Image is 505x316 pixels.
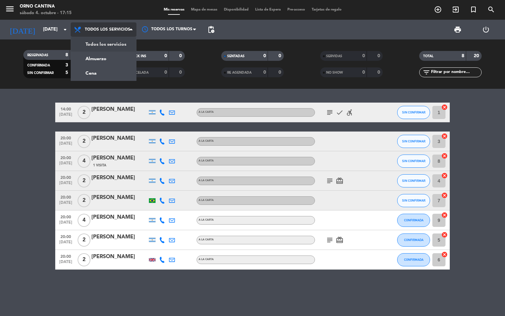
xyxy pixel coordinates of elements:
div: [PERSON_NAME] [91,253,147,261]
span: CONFIRMADA [404,218,423,222]
span: Mapa de mesas [188,8,221,12]
span: Tarjetas de regalo [308,8,345,12]
strong: 8 [462,54,464,58]
i: check [336,109,344,116]
i: cancel [441,104,448,110]
span: A LA CARTA [199,219,214,221]
span: print [454,26,462,34]
div: sábado 4. octubre - 17:15 [20,10,72,16]
button: SIN CONFIRMAR [397,194,430,207]
span: 2 [78,253,90,266]
i: cancel [441,212,448,218]
span: 2 [78,174,90,187]
i: filter_list [422,68,430,76]
span: Mis reservas [160,8,188,12]
span: A LA CARTA [199,159,214,162]
span: 20:00 [58,134,74,141]
span: 14:00 [58,105,74,112]
i: [DATE] [5,22,40,37]
strong: 0 [362,70,365,75]
span: SERVIDAS [326,55,342,58]
span: [DATE] [58,260,74,267]
strong: 0 [263,70,266,75]
button: SIN CONFIRMAR [397,174,430,187]
strong: 0 [179,54,183,58]
strong: 0 [164,54,167,58]
span: NO SHOW [326,71,343,74]
span: 2 [78,233,90,247]
i: power_settings_new [482,26,490,34]
span: CONFIRMADA [404,238,423,242]
span: 2 [78,194,90,207]
button: CONFIRMADA [397,253,430,266]
div: [PERSON_NAME] [91,105,147,114]
i: card_giftcard [336,236,344,244]
span: A LA CARTA [199,238,214,241]
div: [PERSON_NAME] [91,213,147,222]
span: SIN CONFIRMAR [402,159,425,163]
strong: 0 [362,54,365,58]
span: 4 [78,214,90,227]
span: 2 [78,135,90,148]
input: Filtrar por nombre... [430,69,481,76]
button: SIN CONFIRMAR [397,106,430,119]
span: CHECK INS [128,55,146,58]
i: cancel [441,133,448,139]
span: [DATE] [58,161,74,169]
strong: 8 [65,53,68,57]
span: [DATE] [58,240,74,248]
span: A LA CARTA [199,140,214,142]
span: [DATE] [58,201,74,208]
i: arrow_drop_down [61,26,69,34]
i: subject [326,109,334,116]
span: [DATE] [58,112,74,120]
strong: 0 [377,54,381,58]
span: SENTADAS [227,55,245,58]
span: CONFIRMADA [27,64,50,67]
span: [DATE] [58,141,74,149]
strong: 20 [474,54,480,58]
button: CONFIRMADA [397,214,430,227]
i: exit_to_app [452,6,460,13]
strong: 5 [65,70,68,75]
a: Almuerzo [71,52,136,66]
div: Orno Cantina [20,3,72,10]
i: cancel [441,172,448,179]
div: [PERSON_NAME] [91,174,147,182]
span: A LA CARTA [199,179,214,182]
a: Cena [71,66,136,81]
i: subject [326,236,334,244]
span: 20:00 [58,232,74,240]
span: 20:00 [58,213,74,220]
i: turned_in_not [469,6,477,13]
button: menu [5,4,15,16]
span: SIN CONFIRMAR [402,139,425,143]
span: 4 [78,155,90,168]
button: SIN CONFIRMAR [397,135,430,148]
span: Lista de Espera [252,8,284,12]
strong: 0 [377,70,381,75]
div: LOG OUT [472,20,500,39]
span: Pre-acceso [284,8,308,12]
span: Todos los servicios [85,27,130,32]
span: RESERVADAS [27,54,48,57]
div: [PERSON_NAME] [91,154,147,162]
span: CANCELADA [128,71,149,74]
strong: 0 [164,70,167,75]
span: 2 [78,106,90,119]
span: CONFIRMADA [404,258,423,261]
div: [PERSON_NAME] [91,193,147,202]
span: pending_actions [207,26,215,34]
i: accessible_forward [346,109,353,116]
button: CONFIRMADA [397,233,430,247]
strong: 0 [278,70,282,75]
i: subject [326,177,334,185]
div: [PERSON_NAME] [91,233,147,241]
i: search [487,6,495,13]
span: 20:00 [58,193,74,201]
a: Todos los servicios [71,37,136,52]
span: 20:00 [58,173,74,181]
span: SIN CONFIRMAR [402,199,425,202]
span: [DATE] [58,181,74,188]
span: SIN CONFIRMAR [402,110,425,114]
